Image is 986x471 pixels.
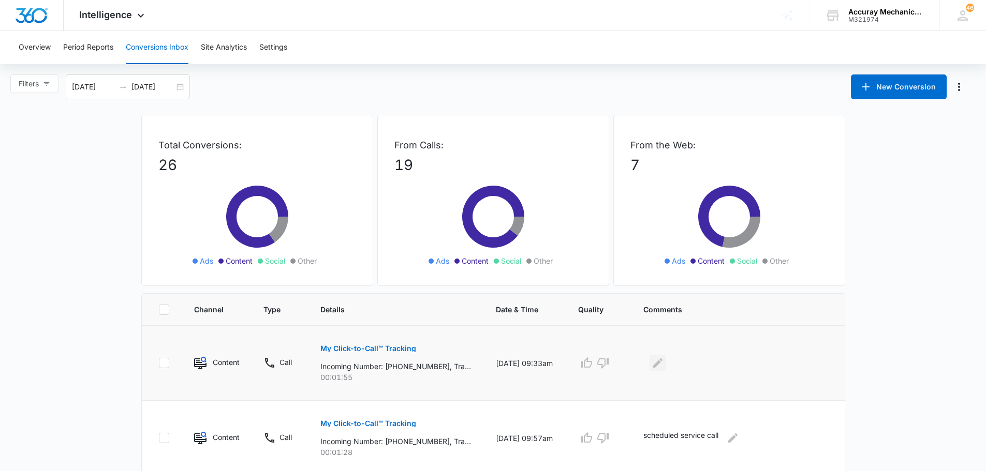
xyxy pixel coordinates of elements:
[725,430,741,446] button: Edit Comments
[501,255,521,266] span: Social
[320,447,471,458] p: 00:01:28
[851,74,947,99] button: New Conversion
[158,138,356,152] p: Total Conversions:
[320,304,456,315] span: Details
[194,304,224,315] span: Channel
[578,304,604,315] span: Quality
[966,4,974,12] div: notifications count
[320,411,416,436] button: My Click-to-Call™ Tracking
[265,255,285,266] span: Social
[848,8,924,16] div: account name
[226,255,253,266] span: Content
[630,138,828,152] p: From the Web:
[126,31,188,64] button: Conversions Inbox
[259,31,287,64] button: Settings
[483,326,566,401] td: [DATE] 09:33am
[394,154,592,176] p: 19
[630,154,828,176] p: 7
[320,436,471,447] p: Incoming Number: [PHONE_NUMBER], Tracking Number: [PHONE_NUMBER], Ring To: [PHONE_NUMBER], Caller...
[672,255,685,266] span: Ads
[63,31,113,64] button: Period Reports
[320,420,416,427] p: My Click-to-Call™ Tracking
[650,355,666,371] button: Edit Comments
[966,4,974,12] span: 46
[698,255,725,266] span: Content
[643,430,718,446] p: scheduled service call
[737,255,757,266] span: Social
[213,432,239,443] p: Content
[200,255,213,266] span: Ads
[534,255,553,266] span: Other
[462,255,489,266] span: Content
[436,255,449,266] span: Ads
[72,81,115,93] input: Start date
[951,79,967,95] button: Manage Numbers
[770,255,789,266] span: Other
[79,9,132,20] span: Intelligence
[119,83,127,91] span: swap-right
[119,83,127,91] span: to
[643,304,813,315] span: Comments
[320,336,416,361] button: My Click-to-Call™ Tracking
[298,255,317,266] span: Other
[10,74,58,93] button: Filters
[263,304,281,315] span: Type
[201,31,247,64] button: Site Analytics
[158,154,356,176] p: 26
[320,372,471,383] p: 00:01:55
[19,78,39,89] span: Filters
[320,345,416,352] p: My Click-to-Call™ Tracking
[496,304,538,315] span: Date & Time
[213,357,239,368] p: Content
[394,138,592,152] p: From Calls:
[320,361,471,372] p: Incoming Number: [PHONE_NUMBER], Tracking Number: [PHONE_NUMBER], Ring To: [PHONE_NUMBER], Caller...
[279,432,292,443] p: Call
[19,31,51,64] button: Overview
[848,16,924,23] div: account id
[131,81,174,93] input: End date
[279,357,292,368] p: Call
